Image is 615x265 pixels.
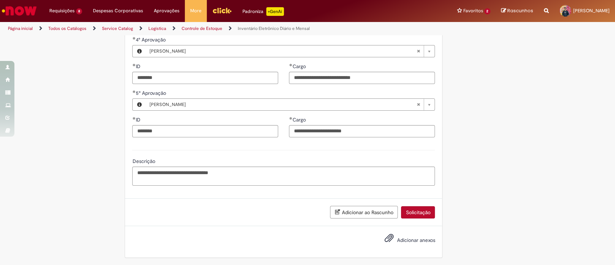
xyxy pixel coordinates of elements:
button: 5° Aprovação, Visualizar este registro Jose Araujo De Matos [133,99,146,110]
span: Rascunhos [507,7,533,14]
a: Rascunhos [501,8,533,14]
span: 8 [76,8,82,14]
span: Obrigatório Preenchido [132,37,135,40]
span: Obrigatório Preenchido [132,90,135,93]
span: Obrigatório Preenchido [132,117,135,120]
p: +GenAi [266,7,284,16]
img: click_logo_yellow_360x200.png [212,5,232,16]
span: Requisições [49,7,75,14]
span: 5° Aprovação [135,90,167,96]
a: Página inicial [8,26,33,31]
span: Obrigatório Preenchido [289,117,292,120]
span: Descrição [132,158,156,164]
textarea: Descrição [132,167,435,186]
span: Despesas Corporativas [93,7,143,14]
abbr: Limpar campo 4° Aprovação [413,45,424,57]
span: More [190,7,201,14]
button: Solicitação [401,206,435,218]
span: 4° Aprovação [135,36,167,43]
span: [PERSON_NAME] [573,8,610,14]
span: Favoritos [463,7,483,14]
button: Adicionar anexos [382,231,395,248]
ul: Trilhas de página [5,22,405,35]
a: [PERSON_NAME]Limpar campo 4° Aprovação [146,45,434,57]
span: Obrigatório Preenchido [132,63,135,66]
span: [PERSON_NAME] [149,99,416,110]
span: ID [135,116,142,123]
span: Cargo [292,116,307,123]
a: Logistica [148,26,166,31]
abbr: Limpar campo 5° Aprovação [413,99,424,110]
input: Cargo [289,72,435,84]
button: 4° Aprovação, Visualizar este registro Gisele Rodrigues Sena Bravo [133,45,146,57]
input: ID [132,125,278,137]
img: ServiceNow [1,4,38,18]
span: Aprovações [154,7,179,14]
span: Obrigatório Preenchido [289,63,292,66]
a: Inventário Eletrônico Diário e Mensal [238,26,310,31]
input: Cargo [289,125,435,137]
a: Controle de Estoque [182,26,222,31]
span: Cargo [292,63,307,70]
span: ID [135,63,142,70]
a: [PERSON_NAME]Limpar campo 5° Aprovação [146,99,434,110]
span: Adicionar anexos [397,237,435,244]
a: Service Catalog [102,26,133,31]
a: Todos os Catálogos [48,26,86,31]
span: [PERSON_NAME] [149,45,416,57]
div: Padroniza [242,7,284,16]
input: ID [132,72,278,84]
span: 2 [484,8,490,14]
button: Adicionar ao Rascunho [330,206,398,218]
